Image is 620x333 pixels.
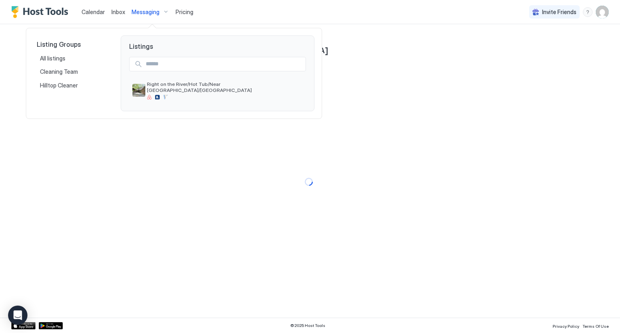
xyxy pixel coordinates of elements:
[8,306,27,325] div: Open Intercom Messenger
[40,68,79,75] span: Cleaning Team
[142,57,306,71] input: Input Field
[37,40,108,48] span: Listing Groups
[147,81,303,93] span: Right on the River/Hot Tub/Near [GEOGRAPHIC_DATA]/[GEOGRAPHIC_DATA]
[121,36,314,50] span: Listings
[40,82,79,89] span: Hilltop Cleaner
[40,55,67,62] span: All listings
[132,84,145,97] div: listing image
